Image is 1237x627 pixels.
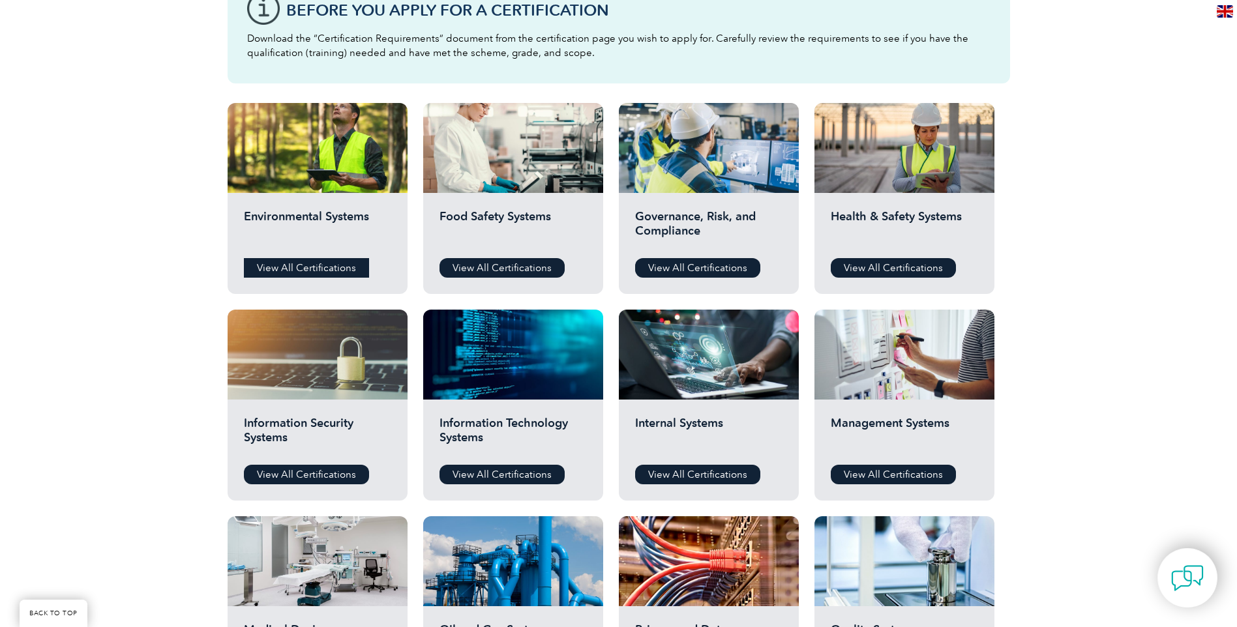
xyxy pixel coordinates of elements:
[1171,562,1204,594] img: contact-chat.png
[831,209,978,248] h2: Health & Safety Systems
[440,416,587,455] h2: Information Technology Systems
[831,258,956,278] a: View All Certifications
[244,465,369,484] a: View All Certifications
[831,465,956,484] a: View All Certifications
[244,416,391,455] h2: Information Security Systems
[440,258,565,278] a: View All Certifications
[635,258,760,278] a: View All Certifications
[635,416,782,455] h2: Internal Systems
[244,209,391,248] h2: Environmental Systems
[20,600,87,627] a: BACK TO TOP
[247,31,991,60] p: Download the “Certification Requirements” document from the certification page you wish to apply ...
[635,209,782,248] h2: Governance, Risk, and Compliance
[244,258,369,278] a: View All Certifications
[1217,5,1233,18] img: en
[831,416,978,455] h2: Management Systems
[286,2,991,18] h3: Before You Apply For a Certification
[635,465,760,484] a: View All Certifications
[440,209,587,248] h2: Food Safety Systems
[440,465,565,484] a: View All Certifications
